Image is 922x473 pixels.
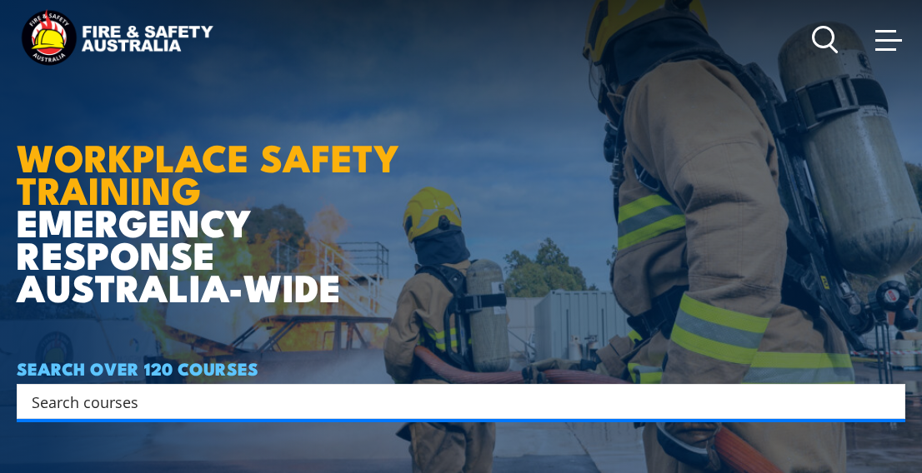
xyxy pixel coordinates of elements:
[17,127,399,217] strong: WORKPLACE SAFETY TRAINING
[35,390,872,413] form: Search form
[17,57,424,303] h1: EMERGENCY RESPONSE AUSTRALIA-WIDE
[876,390,899,413] button: Search magnifier button
[17,359,905,377] h4: SEARCH OVER 120 COURSES
[32,389,869,414] input: Search input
